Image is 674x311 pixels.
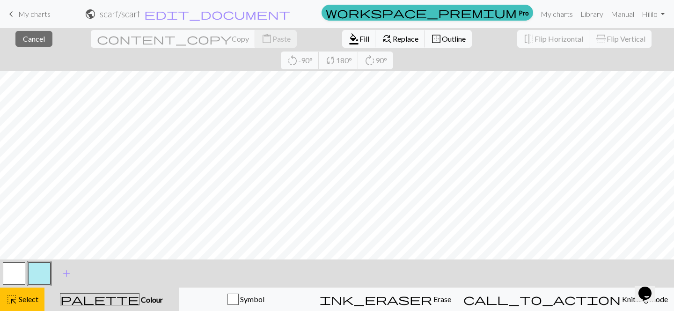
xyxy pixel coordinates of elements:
span: edit_document [144,7,290,21]
h2: scarf / scarf [100,8,140,19]
span: rotate_left [287,54,298,67]
span: Copy [232,34,249,43]
span: Colour [139,295,163,304]
span: Replace [393,34,418,43]
button: Cancel [15,31,52,47]
span: public [85,7,96,21]
span: highlight_alt [6,293,17,306]
span: flip [594,33,608,44]
span: 180° [336,56,352,65]
span: -90° [298,56,313,65]
a: Manual [607,5,638,23]
span: Outline [442,34,466,43]
button: Knitting mode [457,288,674,311]
span: border_outer [431,32,442,45]
span: Flip Vertical [607,34,645,43]
span: palette [60,293,139,306]
a: Hililo [638,5,668,23]
a: My charts [537,5,577,23]
a: Pro [322,5,533,21]
span: Erase [432,295,451,304]
span: find_replace [381,32,393,45]
span: Select [17,295,38,304]
button: 180° [319,52,359,69]
span: Knitting mode [621,295,668,304]
button: Colour [44,288,179,311]
span: workspace_premium [326,6,517,19]
span: format_color_fill [348,32,359,45]
span: My charts [18,9,51,18]
button: -90° [281,52,319,69]
button: Flip Vertical [589,30,652,48]
button: Erase [314,288,457,311]
button: Flip Horizontal [517,30,590,48]
span: rotate_right [364,54,375,67]
button: Fill [342,30,376,48]
span: call_to_action [463,293,621,306]
span: Cancel [23,34,45,43]
span: sync [325,54,336,67]
button: Symbol [179,288,314,311]
iframe: chat widget [635,274,665,302]
button: Replace [375,30,425,48]
button: Outline [425,30,472,48]
span: keyboard_arrow_left [6,7,17,21]
span: content_copy [97,32,232,45]
span: ink_eraser [320,293,432,306]
span: Fill [359,34,369,43]
button: Copy [91,30,256,48]
span: add [61,267,72,280]
span: flip [523,32,535,45]
a: My charts [6,6,51,22]
span: 90° [375,56,387,65]
a: Library [577,5,607,23]
span: Symbol [239,295,264,304]
button: 90° [358,52,393,69]
span: Flip Horizontal [535,34,583,43]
